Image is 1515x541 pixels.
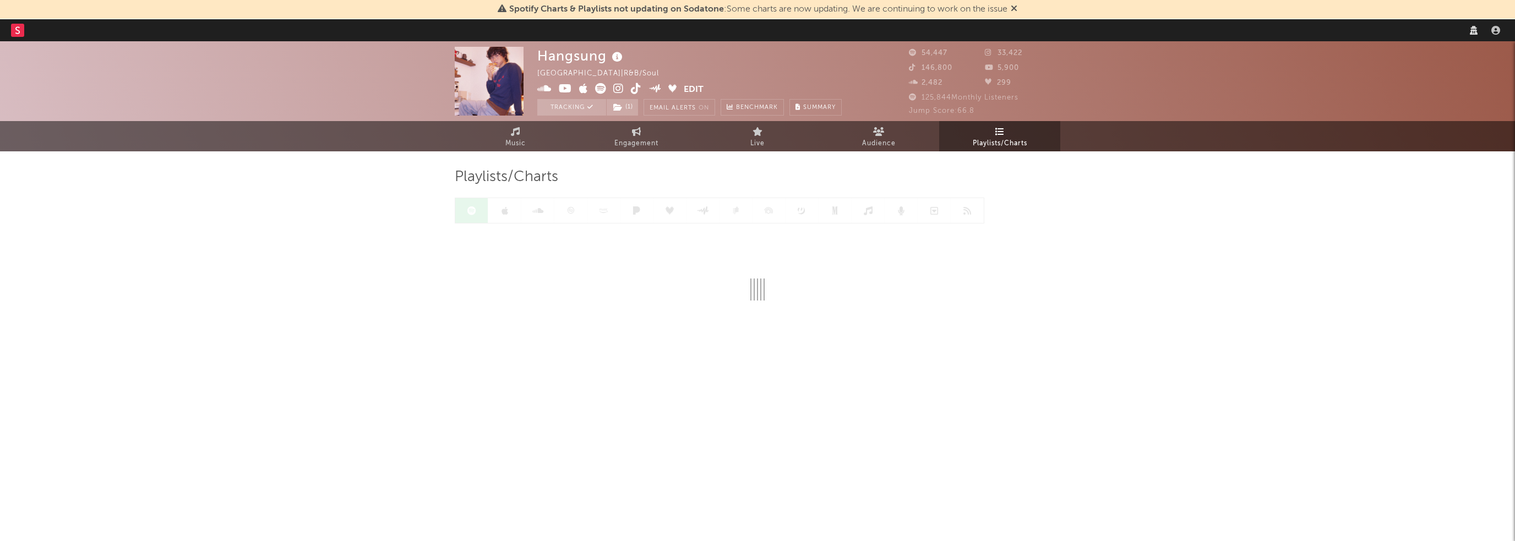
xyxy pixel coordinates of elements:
[509,5,724,14] span: Spotify Charts & Playlists not updating on Sodatone
[985,50,1022,57] span: 33,422
[606,99,639,116] span: ( 1 )
[909,107,974,114] span: Jump Score: 66.8
[750,137,765,150] span: Live
[939,121,1060,151] a: Playlists/Charts
[803,105,836,111] span: Summary
[818,121,939,151] a: Audience
[909,79,942,86] span: 2,482
[985,64,1019,72] span: 5,900
[607,99,638,116] button: (1)
[909,64,952,72] span: 146,800
[537,67,672,80] div: [GEOGRAPHIC_DATA] | R&B/Soul
[455,121,576,151] a: Music
[736,101,778,114] span: Benchmark
[644,99,715,116] button: Email AlertsOn
[505,137,526,150] span: Music
[909,50,947,57] span: 54,447
[576,121,697,151] a: Engagement
[985,79,1011,86] span: 299
[537,99,606,116] button: Tracking
[973,137,1027,150] span: Playlists/Charts
[509,5,1007,14] span: : Some charts are now updating. We are continuing to work on the issue
[684,83,704,97] button: Edit
[862,137,896,150] span: Audience
[721,99,784,116] a: Benchmark
[455,171,558,184] span: Playlists/Charts
[909,94,1018,101] span: 125,844 Monthly Listeners
[1011,5,1017,14] span: Dismiss
[789,99,842,116] button: Summary
[697,121,818,151] a: Live
[699,105,709,111] em: On
[614,137,658,150] span: Engagement
[537,47,625,65] div: Hangsung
